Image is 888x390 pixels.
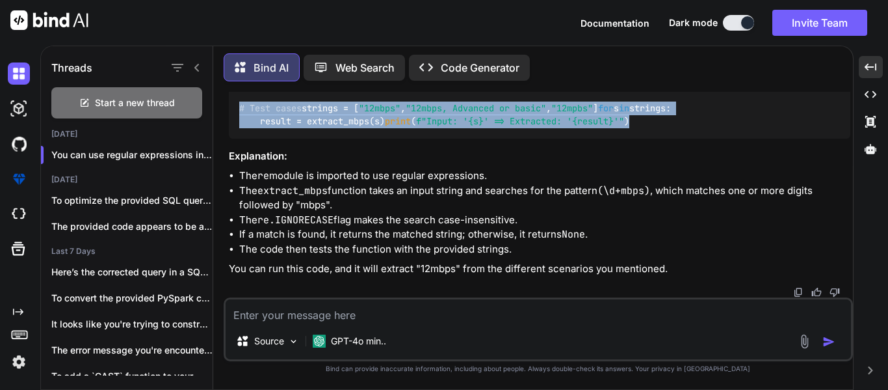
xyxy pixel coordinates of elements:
h3: Explanation: [229,149,850,164]
h2: Last 7 Days [41,246,213,257]
span: Start a new thread [95,96,175,109]
li: If a match is found, it returns the matched string; otherwise, it returns . [239,227,850,242]
span: {result} [572,116,614,128]
li: The function takes an input string and searches for the pattern , which matches one or more digit... [239,184,850,213]
p: Bind AI [254,60,289,76]
img: Bind AI [10,10,88,30]
span: in [619,102,629,114]
p: It looks like you're trying to construct... [51,318,213,331]
code: None [562,228,585,241]
img: GPT-4o mini [313,335,326,348]
img: like [811,287,822,298]
li: The code then tests the function with the provided strings. [239,242,850,257]
p: The provided code appears to be a... [51,220,213,233]
img: darkChat [8,63,30,85]
span: "12mbps" [359,102,400,114]
span: "12mbps, Advanced or basic" [406,102,546,114]
img: githubDark [8,133,30,155]
span: f"Input: ' ' => Extracted: ' '" [416,116,624,128]
img: darkAi-studio [8,98,30,120]
p: Code Generator [441,60,519,76]
img: copy [793,287,803,298]
img: dislike [829,287,840,298]
p: Web Search [335,60,395,76]
h2: [DATE] [41,174,213,185]
p: To optimize the provided SQL query while... [51,194,213,207]
p: To convert the provided PySpark code to... [51,292,213,305]
li: The flag makes the search case-insensitive. [239,213,850,228]
img: settings [8,351,30,373]
code: (\d+mbps) [597,184,650,197]
p: You can use regular expressions in Pytho... [51,148,213,161]
code: re.IGNORECASE [257,214,333,227]
img: premium [8,168,30,190]
h1: Threads [51,60,92,76]
img: attachment [797,334,812,349]
code: re ( ): pattern = = [DOMAIN_NAME](pattern, input_string, re.IGNORECASE) : .group( ) : strings = [... [239,62,812,128]
p: You can run this code, and it will extract "12mbps" from the different scenarios you mentioned. [229,262,850,277]
span: Documentation [581,18,649,29]
p: GPT-4o min.. [331,335,386,348]
p: Bind can provide inaccurate information, including about people. Always double-check its answers.... [224,364,853,374]
img: Pick Models [288,336,299,347]
p: Here’s the corrected query in a SQL-like... [51,266,213,279]
code: re [257,169,269,182]
h2: [DATE] [41,129,213,139]
img: cloudideIcon [8,203,30,225]
span: "12mpbs" [551,102,593,114]
button: Documentation [581,16,649,30]
button: Invite Team [772,10,867,36]
span: {s} [468,116,484,128]
span: for [598,102,614,114]
li: The module is imported to use regular expressions. [239,169,850,184]
p: The error message you're encountering indicates that... [51,344,213,357]
p: Source [254,335,284,348]
span: print [385,116,411,128]
img: icon [822,335,835,348]
span: # Test cases [239,102,302,114]
p: To add a `CAST` function to your... [51,370,213,383]
span: Dark mode [669,16,718,29]
code: extract_mbps [257,184,328,197]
